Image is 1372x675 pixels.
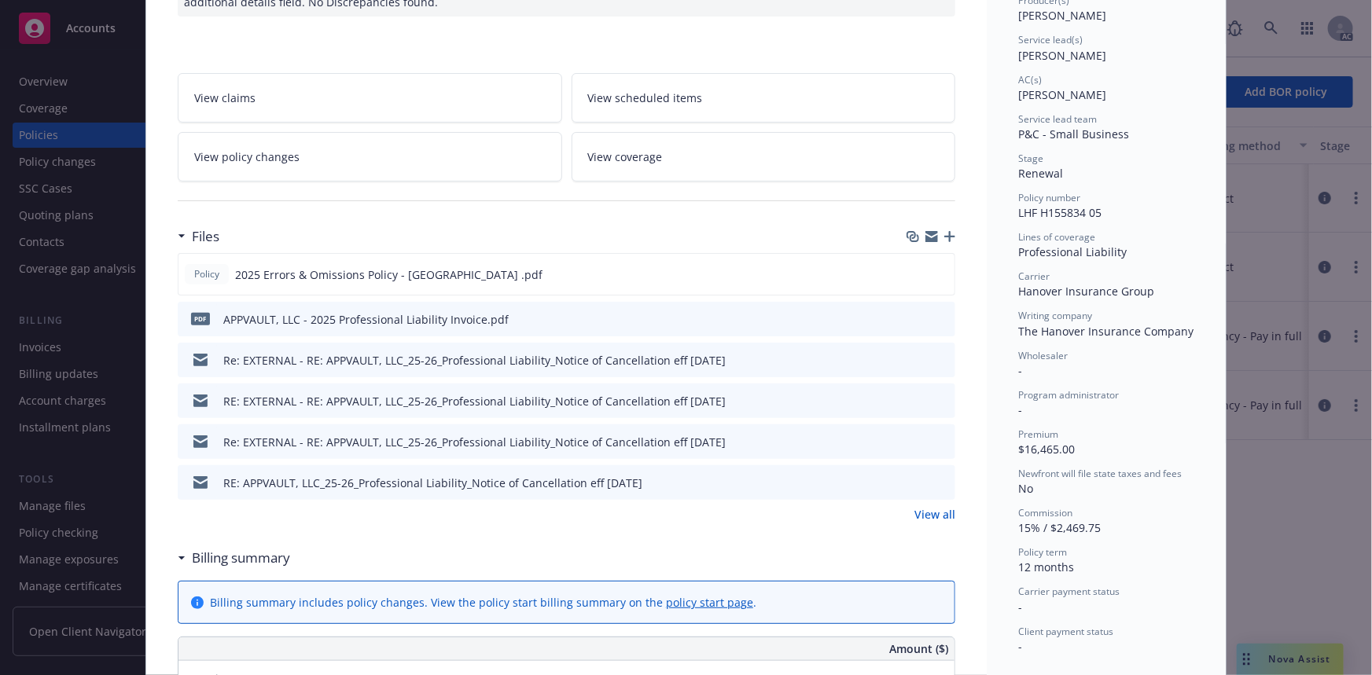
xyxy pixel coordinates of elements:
span: P&C - Small Business [1018,127,1129,141]
span: Client payment status [1018,625,1113,638]
span: Program administrator [1018,388,1119,402]
button: download file [909,266,921,283]
span: Premium [1018,427,1058,441]
span: - [1018,363,1022,378]
span: 15% / $2,469.75 [1018,520,1101,535]
div: Billing summary includes policy changes. View the policy start billing summary on the . [210,594,756,611]
span: Carrier [1018,270,1050,283]
span: Service lead(s) [1018,33,1083,46]
button: preview file [934,266,948,283]
span: [PERSON_NAME] [1018,8,1106,23]
a: View coverage [572,132,956,182]
span: Amount ($) [889,640,948,657]
span: 2025 Errors & Omissions Policy - [GEOGRAPHIC_DATA] .pdf [235,266,543,283]
span: LHF H155834 05 [1018,205,1102,220]
span: [PERSON_NAME] [1018,48,1106,63]
button: download file [910,352,922,369]
button: download file [910,434,922,450]
a: policy start page [666,595,753,610]
span: View scheduled items [588,90,703,106]
span: Renewal [1018,166,1063,181]
div: Billing summary [178,548,290,568]
a: View all [914,506,955,523]
span: View policy changes [194,149,300,165]
div: RE: EXTERNAL - RE: APPVAULT, LLC_25-26_Professional Liability_Notice of Cancellation eff [DATE] [223,393,726,409]
span: 12 months [1018,559,1074,574]
span: - [1018,402,1022,417]
span: Policy number [1018,191,1080,204]
div: Professional Liability [1018,244,1194,260]
button: preview file [935,434,949,450]
span: View claims [194,90,256,106]
div: Files [178,226,219,247]
div: APPVAULT, LLC - 2025 Professional Liability Invoice.pdf [223,311,509,328]
span: Stage [1018,152,1043,165]
span: No [1018,481,1033,496]
span: Lines of coverage [1018,230,1095,244]
span: [PERSON_NAME] [1018,87,1106,102]
span: Wholesaler [1018,349,1068,362]
div: Re: EXTERNAL - RE: APPVAULT, LLC_25-26_Professional Liability_Notice of Cancellation eff [DATE] [223,434,726,450]
h3: Files [192,226,219,247]
span: The Hanover Insurance Company [1018,324,1194,339]
a: View policy changes [178,132,562,182]
div: RE: APPVAULT, LLC_25-26_Professional Liability_Notice of Cancellation eff [DATE] [223,475,642,491]
h3: Billing summary [192,548,290,568]
span: - [1018,639,1022,654]
span: Commission [1018,506,1072,519]
button: download file [910,475,922,491]
span: Service lead team [1018,112,1097,126]
span: Carrier payment status [1018,585,1120,598]
span: Policy [191,267,223,281]
button: preview file [935,352,949,369]
a: View claims [178,73,562,123]
span: AC(s) [1018,73,1042,86]
button: download file [910,311,922,328]
span: - [1018,600,1022,614]
a: View scheduled items [572,73,956,123]
span: Policy term [1018,545,1067,559]
button: download file [910,393,922,409]
button: preview file [935,311,949,328]
button: preview file [935,393,949,409]
span: $16,465.00 [1018,442,1075,457]
span: Newfront will file state taxes and fees [1018,467,1182,480]
span: Hanover Insurance Group [1018,284,1154,299]
span: View coverage [588,149,663,165]
span: pdf [191,313,210,325]
button: preview file [935,475,949,491]
div: Re: EXTERNAL - RE: APPVAULT, LLC_25-26_Professional Liability_Notice of Cancellation eff [DATE] [223,352,726,369]
span: Writing company [1018,309,1092,322]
